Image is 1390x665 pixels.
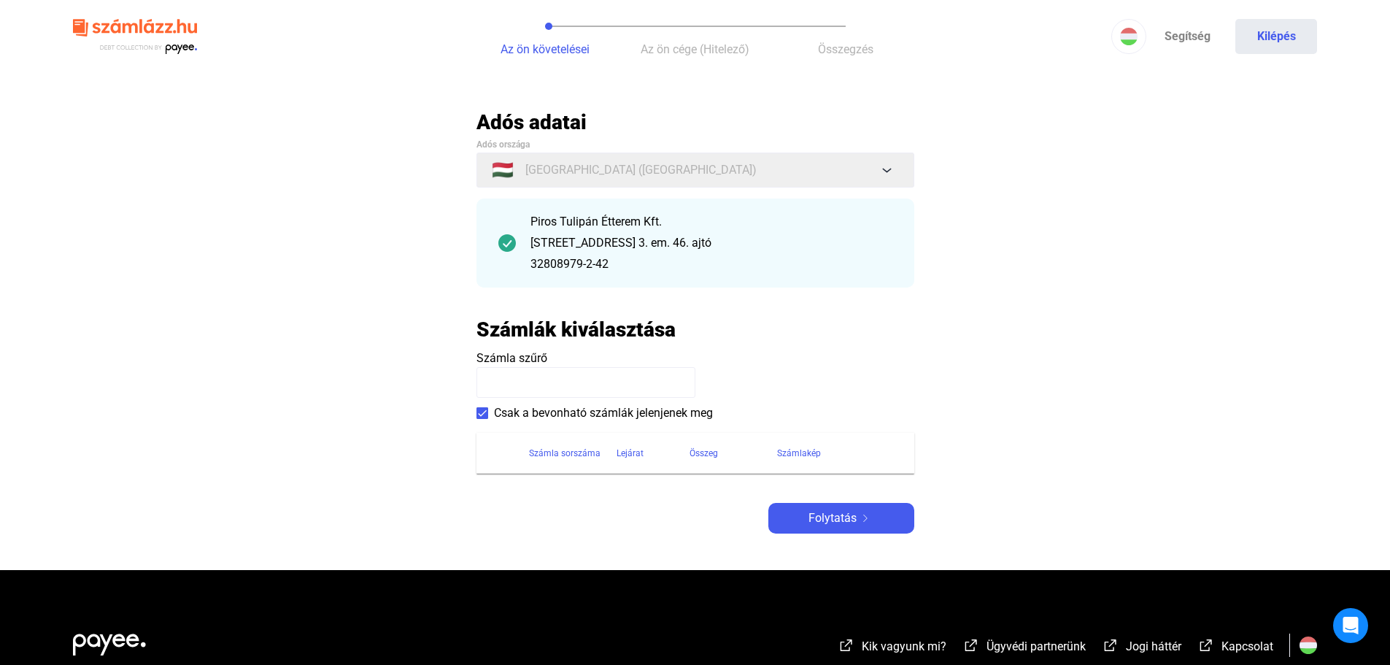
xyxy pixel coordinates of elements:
span: Jogi háttér [1126,639,1181,653]
span: Ügyvédi partnerünk [986,639,1086,653]
div: Open Intercom Messenger [1333,608,1368,643]
button: HU [1111,19,1146,54]
span: 🇭🇺 [492,161,514,179]
h2: Adós adatai [476,109,914,135]
button: 🇭🇺[GEOGRAPHIC_DATA] ([GEOGRAPHIC_DATA]) [476,153,914,188]
span: Adós országa [476,139,530,150]
span: Számla szűrő [476,351,547,365]
span: Folytatás [808,510,857,527]
img: external-link-white [962,638,980,653]
button: Folytatásarrow-right-white [768,503,914,534]
div: Lejárat [617,445,690,462]
img: szamlazzhu-logo [73,13,197,61]
button: Kilépés [1235,19,1317,54]
div: Piros Tulipán Étterem Kft. [530,213,892,231]
div: Összeg [690,445,777,462]
span: Kik vagyunk mi? [862,639,946,653]
div: Számlakép [777,445,897,462]
a: external-link-whiteÜgyvédi partnerünk [962,642,1086,656]
h2: Számlák kiválasztása [476,317,676,342]
span: Az ön cége (Hitelező) [641,42,749,56]
div: [STREET_ADDRESS] 3. em. 46. ajtó [530,234,892,252]
span: Csak a bevonható számlák jelenjenek meg [494,404,713,422]
img: checkmark-darker-green-circle [498,234,516,252]
a: external-link-whiteKapcsolat [1197,642,1273,656]
a: external-link-whiteKik vagyunk mi? [838,642,946,656]
div: 32808979-2-42 [530,255,892,273]
div: Összeg [690,445,718,462]
div: Számlakép [777,445,821,462]
img: arrow-right-white [857,515,874,522]
a: Segítség [1146,19,1228,54]
div: Lejárat [617,445,644,462]
img: white-payee-white-dot.svg [73,626,146,656]
div: Számla sorszáma [529,445,601,462]
img: external-link-white [838,638,855,653]
a: external-link-whiteJogi háttér [1102,642,1181,656]
img: HU.svg [1300,637,1317,654]
img: HU [1120,28,1138,45]
span: Kapcsolat [1221,639,1273,653]
span: [GEOGRAPHIC_DATA] ([GEOGRAPHIC_DATA]) [525,161,757,179]
div: Számla sorszáma [529,445,617,462]
span: Az ön követelései [501,42,590,56]
img: external-link-white [1102,638,1119,653]
img: external-link-white [1197,638,1215,653]
span: Összegzés [818,42,873,56]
